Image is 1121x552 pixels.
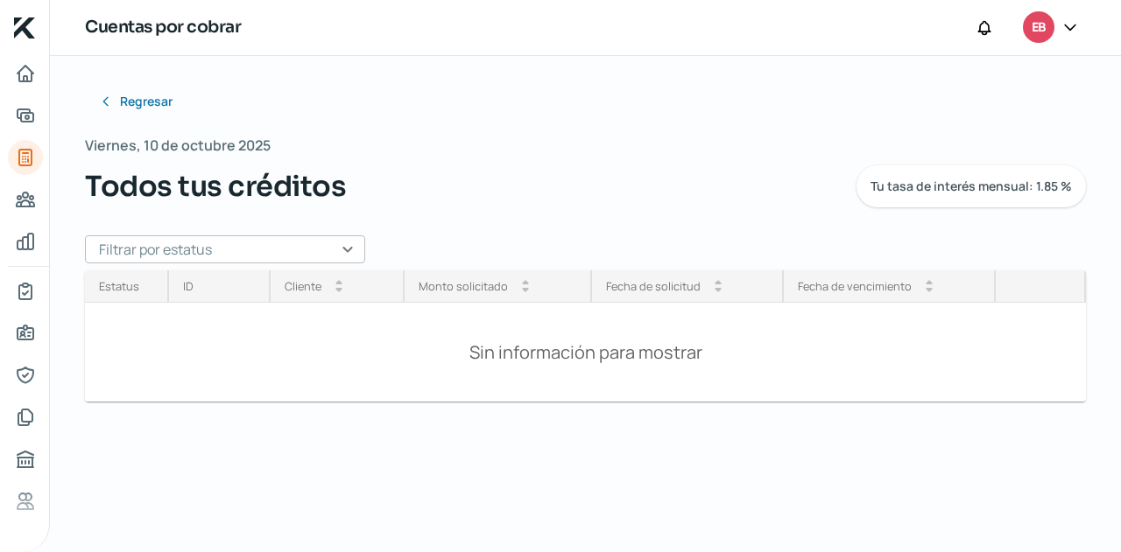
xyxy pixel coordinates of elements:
[335,286,342,293] i: arrow_drop_down
[99,278,139,294] div: Estatus
[8,316,43,351] a: Información general
[8,442,43,477] a: Buró de crédito
[8,484,43,519] a: Referencias
[871,180,1072,192] span: Tu tasa de interés mensual: 1.85 %
[522,286,529,293] i: arrow_drop_down
[85,15,241,40] h1: Cuentas por cobrar
[8,224,43,259] a: Mis finanzas
[285,278,321,294] div: Cliente
[715,286,722,293] i: arrow_drop_down
[120,95,173,108] span: Regresar
[8,400,43,435] a: Documentos
[85,165,346,207] span: Todos tus créditos
[926,286,933,293] i: arrow_drop_down
[8,182,43,217] a: Pago a proveedores
[85,133,271,158] span: Viernes, 10 de octubre 2025
[8,140,43,175] a: Tus créditos
[1032,17,1046,38] span: EB
[606,278,701,294] div: Fecha de solicitud
[8,56,43,91] a: Inicio
[8,274,43,309] a: Mi contrato
[798,278,912,294] div: Fecha de vencimiento
[8,98,43,133] a: Adelantar facturas
[8,358,43,393] a: Representantes
[183,278,194,294] div: ID
[462,333,709,371] h2: Sin información para mostrar
[419,278,508,294] div: Monto solicitado
[85,84,187,119] button: Regresar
